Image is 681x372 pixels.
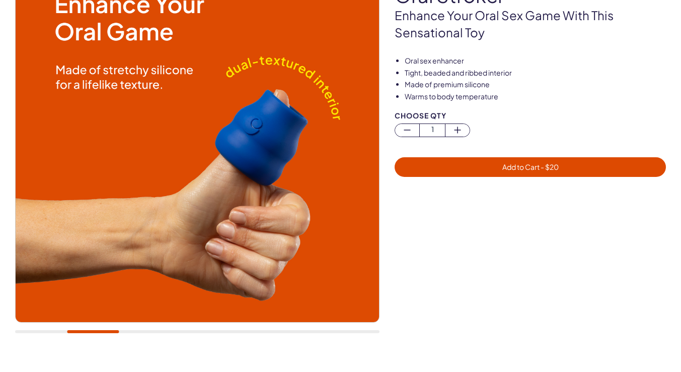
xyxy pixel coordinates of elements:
div: Choose Qty [395,112,666,119]
li: Made of premium silicone [405,80,666,90]
p: Enhance your oral sex game with this sensational toy [395,7,666,41]
span: Add to Cart [502,162,559,171]
li: Tight, beaded and ribbed interior [405,68,666,78]
span: - $ 20 [540,162,559,171]
button: Add to Cart - $20 [395,157,666,177]
li: Warms to body temperature [405,92,666,102]
span: 1 [420,124,444,136]
li: Oral sex enhancer [405,56,666,66]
